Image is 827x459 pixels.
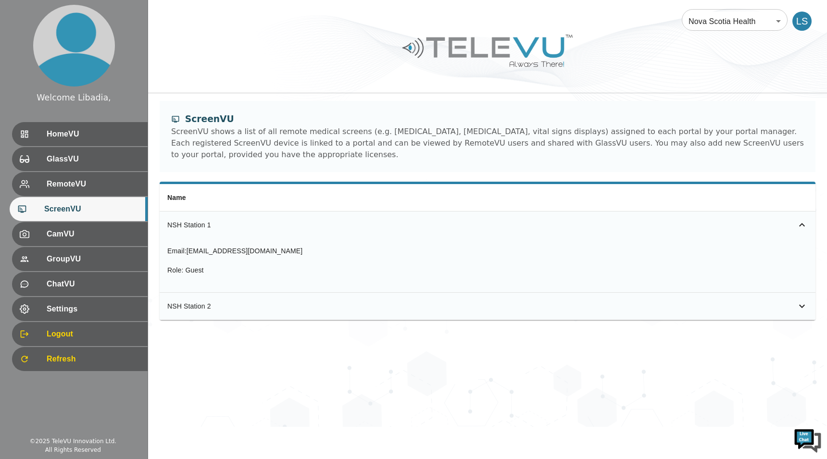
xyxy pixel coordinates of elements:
div: RemoteVU [12,172,148,196]
span: GlassVU [47,153,140,165]
div: GlassVU [12,147,148,171]
img: Chat Widget [793,425,822,454]
span: Guest [186,266,204,274]
span: ScreenVU [44,203,140,215]
img: d_736959983_company_1615157101543_736959983 [16,45,40,69]
div: Minimize live chat window [158,5,181,28]
div: ChatVU [12,272,148,296]
span: ChatVU [47,278,140,290]
div: Role : [167,265,302,275]
span: RemoteVU [47,178,140,190]
span: HomeVU [47,128,140,140]
div: © 2025 TeleVU Innovation Ltd. [29,437,116,446]
div: Settings [12,297,148,321]
div: Welcome Libadia, [37,91,111,104]
img: profile.png [33,5,115,87]
div: Email : [167,246,302,256]
div: NSH Station 2 [167,301,489,311]
span: Name [167,194,186,201]
div: GroupVU [12,247,148,271]
span: We're online! [56,121,133,218]
img: Logo [401,31,574,71]
span: Settings [47,303,140,315]
div: ScreenVU [171,112,804,126]
textarea: Type your message and hit 'Enter' [5,262,183,296]
div: Logout [12,322,148,346]
span: Logout [47,328,140,340]
div: All Rights Reserved [45,446,101,454]
div: ScreenVU shows a list of all remote medical screens (e.g. [MEDICAL_DATA], [MEDICAL_DATA], vital s... [171,126,804,161]
div: ScreenVU [10,197,148,221]
table: simple table [160,184,815,320]
span: CamVU [47,228,140,240]
span: [EMAIL_ADDRESS][DOMAIN_NAME] [187,247,302,255]
div: LS [792,12,812,31]
div: CamVU [12,222,148,246]
div: Refresh [12,347,148,371]
span: GroupVU [47,253,140,265]
div: NSH Station 1 [167,220,489,230]
div: Nova Scotia Health [682,8,788,35]
span: Refresh [47,353,140,365]
div: HomeVU [12,122,148,146]
div: Chat with us now [50,50,162,63]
